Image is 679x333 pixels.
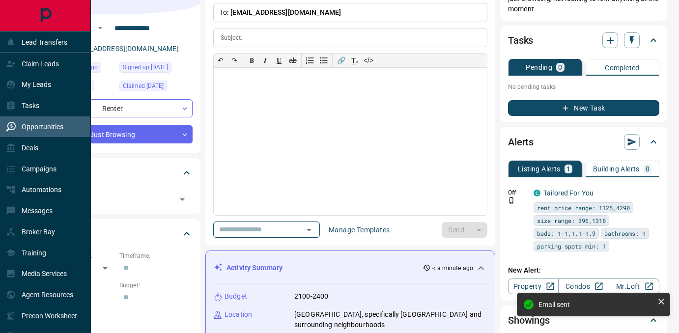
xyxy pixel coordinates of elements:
button: ↶ [214,54,227,67]
p: New Alert: [508,265,659,276]
span: beds: 1-1,1.1-1.9 [537,228,595,238]
p: Budget: [119,281,193,290]
h2: Tasks [508,32,533,48]
p: Location [225,309,252,320]
div: Renter [41,99,193,117]
svg: Push Notification Only [508,197,515,204]
h2: Alerts [508,134,534,150]
span: bathrooms: 1 [604,228,646,238]
p: 1 [566,166,570,172]
span: parking spots min: 1 [537,241,606,251]
p: Building Alerts [593,166,640,172]
button: Manage Templates [323,222,396,238]
div: Email sent [538,301,653,308]
button: Open [94,22,106,34]
p: To: [213,3,487,22]
p: Activity Summary [226,263,283,273]
a: Tailored For You [543,189,594,197]
div: Tue Jul 22 2025 [119,81,193,94]
div: Alerts [508,130,659,154]
button: </> [362,54,375,67]
div: Criteria [41,222,193,246]
div: condos.ca [534,190,540,196]
button: Bullet list [317,54,331,67]
s: ab [289,56,297,64]
p: 2100-2400 [294,291,328,302]
span: size range: 396,1318 [537,216,606,225]
p: Pending [526,64,552,71]
a: [EMAIL_ADDRESS][DOMAIN_NAME] [68,45,179,53]
button: Open [175,193,189,206]
h2: Showings [508,312,550,328]
a: Mr.Loft [609,278,659,294]
p: No pending tasks [508,80,659,94]
button: 𝐔 [272,54,286,67]
button: Numbered list [303,54,317,67]
span: 𝐔 [277,56,282,64]
button: ↷ [227,54,241,67]
div: Tasks [508,28,659,52]
p: 0 [646,166,650,172]
div: Fri Jan 17 2025 [119,62,193,76]
span: Signed up [DATE] [123,62,168,72]
span: [EMAIL_ADDRESS][DOMAIN_NAME] [230,8,341,16]
p: Areas Searched: [41,321,193,330]
p: Listing Alerts [518,166,561,172]
button: 𝐁 [245,54,258,67]
span: rent price range: 1125,4290 [537,203,630,213]
p: Budget [225,291,247,302]
button: T̲ₓ [348,54,362,67]
button: 𝑰 [258,54,272,67]
div: Tags [41,161,193,185]
p: 0 [558,64,562,71]
a: Property [508,278,559,294]
button: Open [302,223,316,237]
div: Showings [508,308,659,332]
button: 🔗 [334,54,348,67]
a: Condos [558,278,609,294]
div: split button [442,222,487,238]
div: Just Browsing [41,125,193,143]
p: Completed [605,64,640,71]
p: Off [508,188,528,197]
button: New Task [508,100,659,116]
span: Claimed [DATE] [123,81,164,91]
p: [GEOGRAPHIC_DATA], specifically [GEOGRAPHIC_DATA] and surrounding neighbourhoods [294,309,487,330]
p: Subject: [221,33,242,42]
p: Timeframe: [119,251,193,260]
div: Activity Summary< a minute ago [214,259,487,277]
p: < a minute ago [432,264,473,273]
button: ab [286,54,300,67]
